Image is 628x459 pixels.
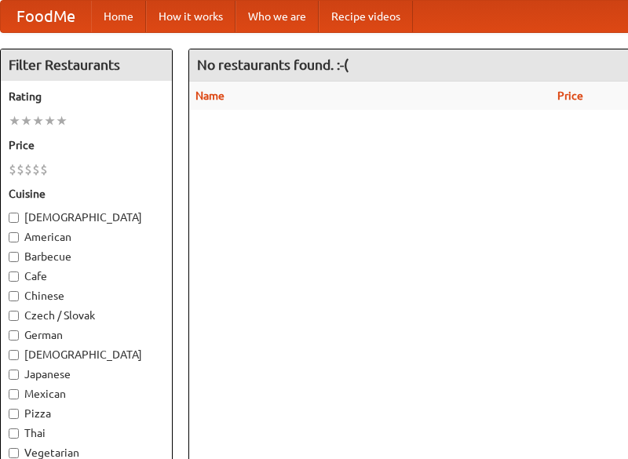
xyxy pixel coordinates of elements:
input: Mexican [9,389,19,399]
a: Recipe videos [319,1,413,32]
label: Chinese [9,288,164,304]
input: German [9,330,19,341]
input: Japanese [9,370,19,380]
li: $ [40,161,48,178]
label: Cafe [9,268,164,284]
label: Barbecue [9,249,164,264]
li: $ [24,161,32,178]
li: ★ [20,112,32,129]
a: Price [557,89,583,102]
li: ★ [32,112,44,129]
input: Pizza [9,409,19,419]
h5: Price [9,137,164,153]
label: Pizza [9,406,164,421]
input: Chinese [9,291,19,301]
a: FoodMe [1,1,91,32]
label: Japanese [9,366,164,382]
label: [DEMOGRAPHIC_DATA] [9,209,164,225]
a: Home [91,1,146,32]
li: $ [16,161,24,178]
ng-pluralize: No restaurants found. :-( [197,57,349,72]
h5: Cuisine [9,186,164,202]
input: Barbecue [9,252,19,262]
li: $ [32,161,40,178]
input: Cafe [9,271,19,282]
a: Name [195,89,225,102]
li: $ [9,161,16,178]
input: Czech / Slovak [9,311,19,321]
li: ★ [9,112,20,129]
input: American [9,232,19,242]
input: [DEMOGRAPHIC_DATA] [9,213,19,223]
input: Vegetarian [9,448,19,458]
li: ★ [44,112,56,129]
label: Mexican [9,386,164,402]
h4: Filter Restaurants [1,49,172,81]
label: German [9,327,164,343]
label: American [9,229,164,245]
input: Thai [9,428,19,439]
input: [DEMOGRAPHIC_DATA] [9,350,19,360]
a: How it works [146,1,235,32]
a: Who we are [235,1,319,32]
h5: Rating [9,89,164,104]
label: Thai [9,425,164,441]
label: [DEMOGRAPHIC_DATA] [9,347,164,362]
label: Czech / Slovak [9,308,164,323]
li: ★ [56,112,68,129]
